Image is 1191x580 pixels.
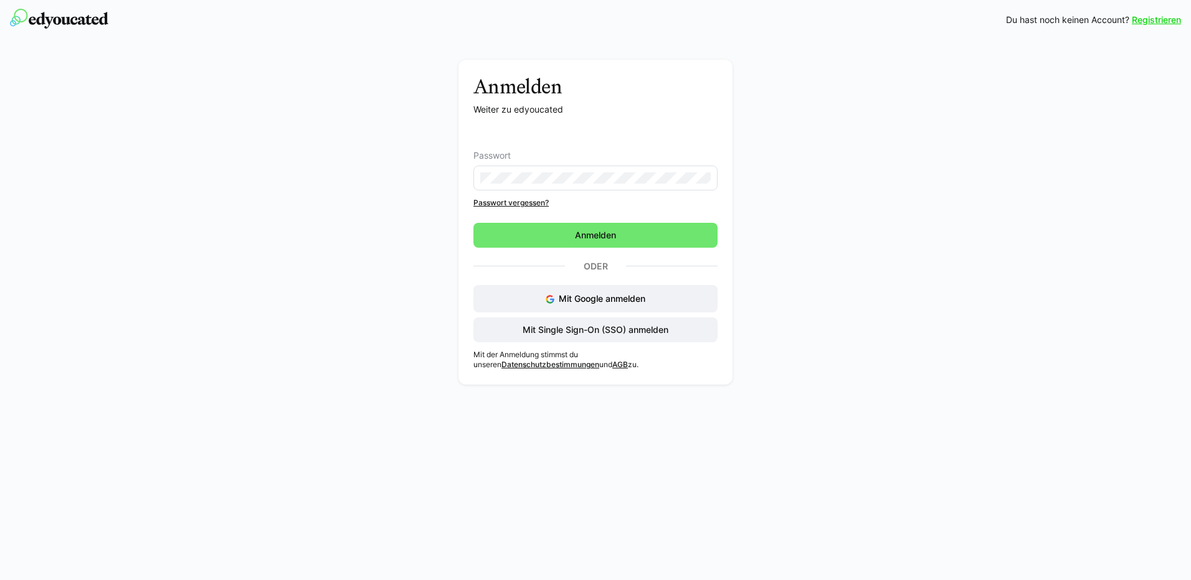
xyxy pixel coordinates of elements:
[559,293,645,304] span: Mit Google anmelden
[473,75,718,98] h3: Anmelden
[473,350,718,370] p: Mit der Anmeldung stimmst du unseren und zu.
[473,223,718,248] button: Anmelden
[473,103,718,116] p: Weiter zu edyoucated
[473,285,718,312] button: Mit Google anmelden
[10,9,108,29] img: edyoucated
[521,324,670,336] span: Mit Single Sign-On (SSO) anmelden
[573,229,618,241] span: Anmelden
[473,198,718,208] a: Passwort vergessen?
[1006,14,1129,26] span: Du hast noch keinen Account?
[473,317,718,342] button: Mit Single Sign-On (SSO) anmelden
[1132,14,1181,26] a: Registrieren
[612,360,628,369] a: AGB
[501,360,599,369] a: Datenschutzbestimmungen
[473,151,511,161] span: Passwort
[565,258,626,275] p: Oder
